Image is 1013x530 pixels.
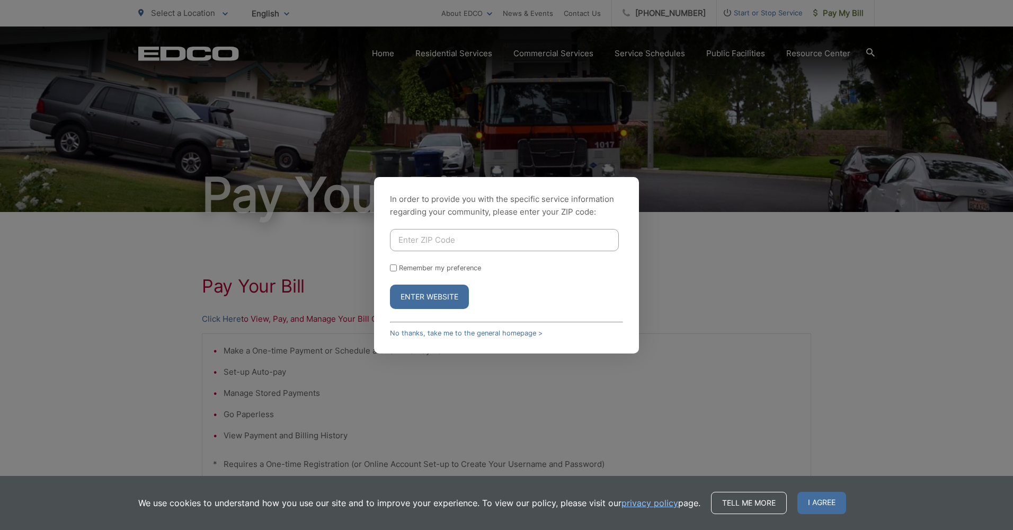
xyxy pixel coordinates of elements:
[138,497,700,509] p: We use cookies to understand how you use our site and to improve your experience. To view our pol...
[711,492,787,514] a: Tell me more
[390,329,543,337] a: No thanks, take me to the general homepage >
[797,492,846,514] span: I agree
[390,193,623,218] p: In order to provide you with the specific service information regarding your community, please en...
[390,229,619,251] input: Enter ZIP Code
[390,285,469,309] button: Enter Website
[399,264,481,272] label: Remember my preference
[621,497,678,509] a: privacy policy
